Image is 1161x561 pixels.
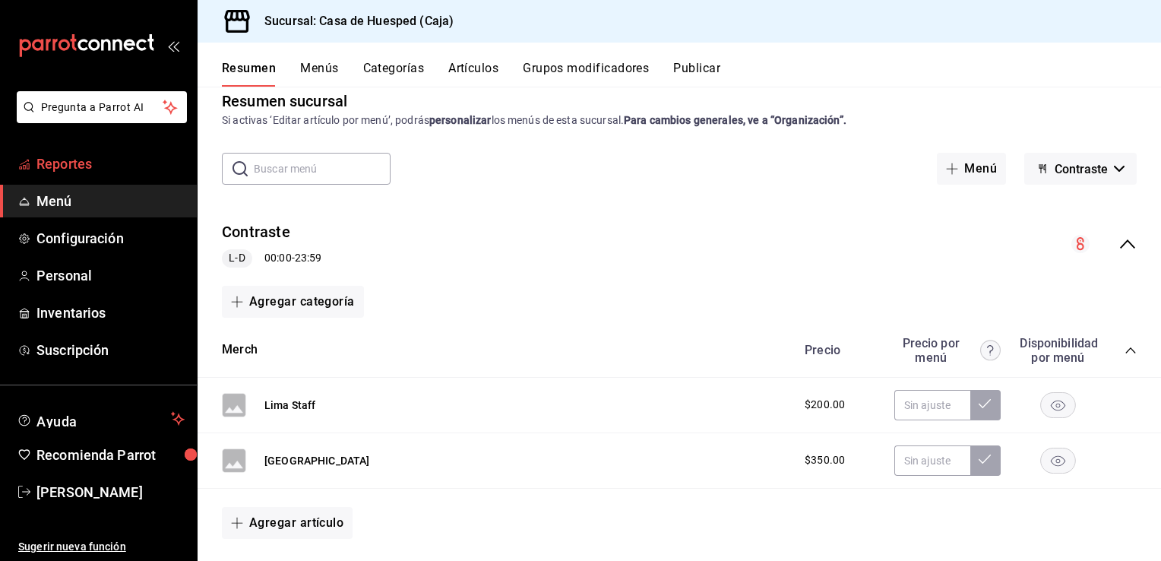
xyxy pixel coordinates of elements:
[222,61,1161,87] div: navigation tabs
[222,221,290,243] button: Contraste
[254,154,391,184] input: Buscar menú
[937,153,1006,185] button: Menú
[36,340,185,360] span: Suscripción
[17,91,187,123] button: Pregunta a Parrot AI
[222,286,364,318] button: Agregar categoría
[264,398,316,413] button: Lima Staff
[624,114,846,126] strong: Para cambios generales, ve a “Organización”.
[805,397,845,413] span: $200.00
[36,228,185,249] span: Configuración
[222,249,321,268] div: 00:00 - 23:59
[36,482,185,502] span: [PERSON_NAME]
[1055,162,1108,176] span: Contraste
[36,154,185,174] span: Reportes
[789,343,887,357] div: Precio
[223,250,251,266] span: L-D
[429,114,492,126] strong: personalizar
[198,209,1161,280] div: collapse-menu-row
[300,61,338,87] button: Menús
[363,61,425,87] button: Categorías
[36,410,165,428] span: Ayuda
[805,452,845,468] span: $350.00
[252,12,454,30] h3: Sucursal: Casa de Huesped (Caja)
[36,265,185,286] span: Personal
[36,191,185,211] span: Menú
[222,61,276,87] button: Resumen
[222,113,1137,128] div: Si activas ‘Editar artículo por menú’, podrás los menús de esta sucursal.
[41,100,163,116] span: Pregunta a Parrot AI
[894,445,970,476] input: Sin ajuste
[222,341,258,359] button: Merch
[36,445,185,465] span: Recomienda Parrot
[222,507,353,539] button: Agregar artículo
[1125,344,1137,357] button: collapse-category-row
[222,90,347,113] div: Resumen sucursal
[264,453,370,468] button: [GEOGRAPHIC_DATA]
[448,61,498,87] button: Artículos
[36,303,185,323] span: Inventarios
[167,40,179,52] button: open_drawer_menu
[18,539,185,555] span: Sugerir nueva función
[673,61,720,87] button: Publicar
[894,336,1001,365] div: Precio por menú
[894,390,970,420] input: Sin ajuste
[1024,153,1137,185] button: Contraste
[523,61,649,87] button: Grupos modificadores
[11,110,187,126] a: Pregunta a Parrot AI
[1020,336,1096,365] div: Disponibilidad por menú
